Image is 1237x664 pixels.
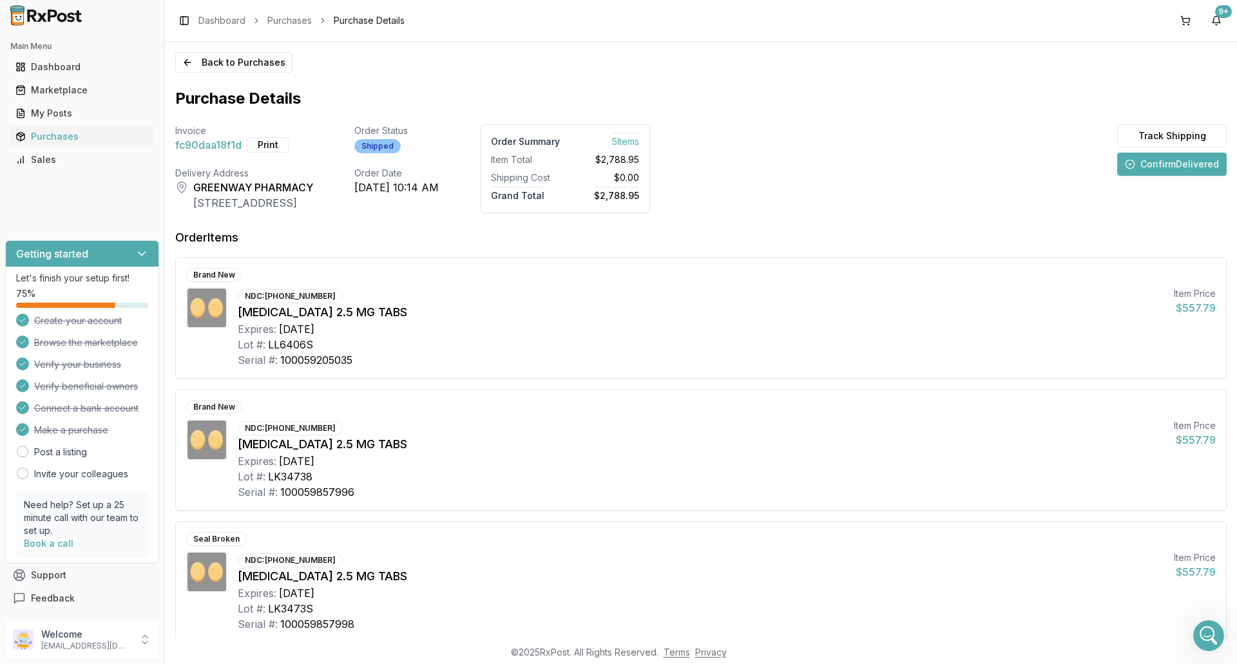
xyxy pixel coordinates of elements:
[594,187,639,201] span: $2,788.95
[10,79,154,102] a: Marketplace
[354,124,439,137] div: Order Status
[491,135,560,148] div: Order Summary
[10,91,247,142] div: Manuel says…
[10,283,247,300] div: [DATE]
[193,195,313,211] div: [STREET_ADDRESS]
[354,139,401,153] div: Shipped
[175,124,313,137] div: Invoice
[15,107,149,120] div: My Posts
[238,601,265,616] div: Lot #:
[10,142,247,181] div: JEFFREY says…
[198,14,405,27] nav: breadcrumb
[280,484,354,500] div: 100059857996
[280,352,352,368] div: 100059205035
[192,252,237,265] div: thank you
[15,84,149,97] div: Marketplace
[175,137,242,153] span: fc90daa18f1d
[1193,620,1224,651] iframe: Intercom live chat
[46,41,247,81] div: I only see 1 of the Breo 200 that she needs
[247,137,289,153] button: Print
[34,446,87,459] a: Post a listing
[354,167,439,180] div: Order Date
[238,585,276,601] div: Expires:
[41,641,131,651] p: [EMAIL_ADDRESS][DOMAIN_NAME]
[15,153,149,166] div: Sales
[10,300,247,330] div: JEFFREY says…
[57,48,237,73] div: I only see 1 of the Breo 200 that she needs
[238,469,265,484] div: Lot #:
[10,102,154,125] a: My Posts
[1174,287,1216,300] div: Item Price
[193,180,313,195] div: GREENWAY PHARMACY
[15,61,149,73] div: Dashboard
[238,352,278,368] div: Serial #:
[8,5,33,30] button: go back
[13,629,34,650] img: User avatar
[238,289,343,303] div: NDC: [PHONE_NUMBER]
[20,422,30,432] button: Emoji picker
[5,103,159,124] button: My Posts
[21,375,201,401] div: I will let [PERSON_NAME] know when he get in
[202,5,226,30] button: Home
[184,308,237,321] div: got them ty
[10,125,154,148] a: Purchases
[226,5,249,28] div: Close
[612,133,639,147] span: 5 Item s
[1174,419,1216,432] div: Item Price
[16,287,35,300] span: 75 %
[1206,10,1227,31] button: 9+
[34,402,139,415] span: Connect a bank account
[16,272,148,285] p: Let's finish your setup first!
[10,55,154,79] a: Dashboard
[10,181,211,234] div: was only able to get 1 x Breo 200 and 2 x 100mg for 15% of each they are in your cart
[238,453,276,469] div: Expires:
[1117,153,1227,176] button: ConfirmDelivered
[5,587,159,610] button: Feedback
[37,7,57,28] img: Profile image for Manuel
[491,187,544,201] span: Grand Total
[216,142,247,171] div: ok
[238,435,1164,453] div: [MEDICAL_DATA] 2.5 MG TABS
[175,52,292,73] button: Back to Purchases
[1174,300,1216,316] div: $557.79
[279,321,314,337] div: [DATE]
[491,153,560,166] div: Item Total
[334,14,405,27] span: Purchase Details
[5,564,159,587] button: Support
[1174,564,1216,580] div: $557.79
[238,553,343,567] div: NDC: [PHONE_NUMBER]
[10,41,247,91] div: JEFFREY says…
[238,303,1164,321] div: [MEDICAL_DATA] 2.5 MG TABS
[175,167,313,180] div: Delivery Address
[34,358,121,371] span: Verify your business
[238,337,265,352] div: Lot #:
[5,80,159,100] button: Marketplace
[5,57,159,77] button: Dashboard
[10,245,247,283] div: JEFFREY says…
[31,592,75,605] span: Feedback
[664,647,690,658] a: Terms
[221,417,242,437] button: Send a message…
[174,300,247,328] div: got them ty
[175,88,301,109] h1: Purchase Details
[491,171,560,184] div: Shipping Cost
[354,180,439,195] div: [DATE] 10:14 AM
[1174,432,1216,448] div: $557.79
[15,130,149,143] div: Purchases
[238,616,278,632] div: Serial #:
[90,337,237,350] div: looking for Trintillix 20mg please
[182,245,247,273] div: thank you
[41,422,51,432] button: Gif picker
[1117,124,1227,147] button: Track Shipping
[187,289,226,327] img: Eliquis 2.5 MG TABS
[10,181,247,245] div: Manuel says…
[34,314,122,327] span: Create your account
[175,229,238,247] div: Order Items
[5,149,159,170] button: Sales
[186,400,242,414] div: Brand New
[570,171,639,184] div: $0.00
[279,585,314,601] div: [DATE]
[62,16,125,29] p: Active 13h ago
[279,453,314,469] div: [DATE]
